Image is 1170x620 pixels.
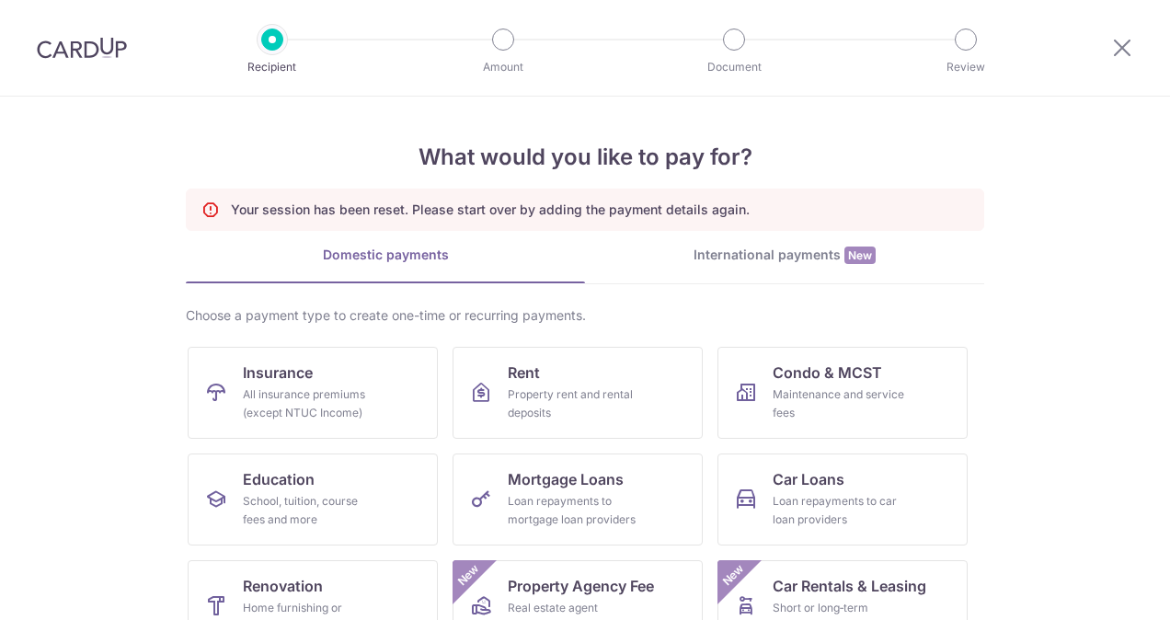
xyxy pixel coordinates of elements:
div: School, tuition, course fees and more [243,492,375,529]
span: New [844,247,876,264]
a: RentProperty rent and rental deposits [453,347,703,439]
div: Loan repayments to car loan providers [773,492,905,529]
p: Recipient [204,58,340,76]
a: InsuranceAll insurance premiums (except NTUC Income) [188,347,438,439]
p: Review [898,58,1034,76]
p: Amount [435,58,571,76]
p: Your session has been reset. Please start over by adding the payment details again. [231,201,750,219]
span: Rent [508,362,540,384]
div: Property rent and rental deposits [508,385,640,422]
div: International payments [585,246,984,265]
span: Renovation [243,575,323,597]
span: Property Agency Fee [508,575,654,597]
a: Condo & MCSTMaintenance and service fees [717,347,968,439]
span: New [453,560,484,591]
div: All insurance premiums (except NTUC Income) [243,385,375,422]
span: Car Rentals & Leasing [773,575,926,597]
a: Car LoansLoan repayments to car loan providers [717,454,968,545]
span: Insurance [243,362,313,384]
h4: What would you like to pay for? [186,141,984,174]
span: Mortgage Loans [508,468,624,490]
span: New [718,560,749,591]
p: Document [666,58,802,76]
div: Domestic payments [186,246,585,264]
img: CardUp [37,37,127,59]
div: Maintenance and service fees [773,385,905,422]
a: Mortgage LoansLoan repayments to mortgage loan providers [453,454,703,545]
span: Education [243,468,315,490]
span: Car Loans [773,468,844,490]
div: Loan repayments to mortgage loan providers [508,492,640,529]
a: EducationSchool, tuition, course fees and more [188,454,438,545]
span: Condo & MCST [773,362,882,384]
div: Choose a payment type to create one-time or recurring payments. [186,306,984,325]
